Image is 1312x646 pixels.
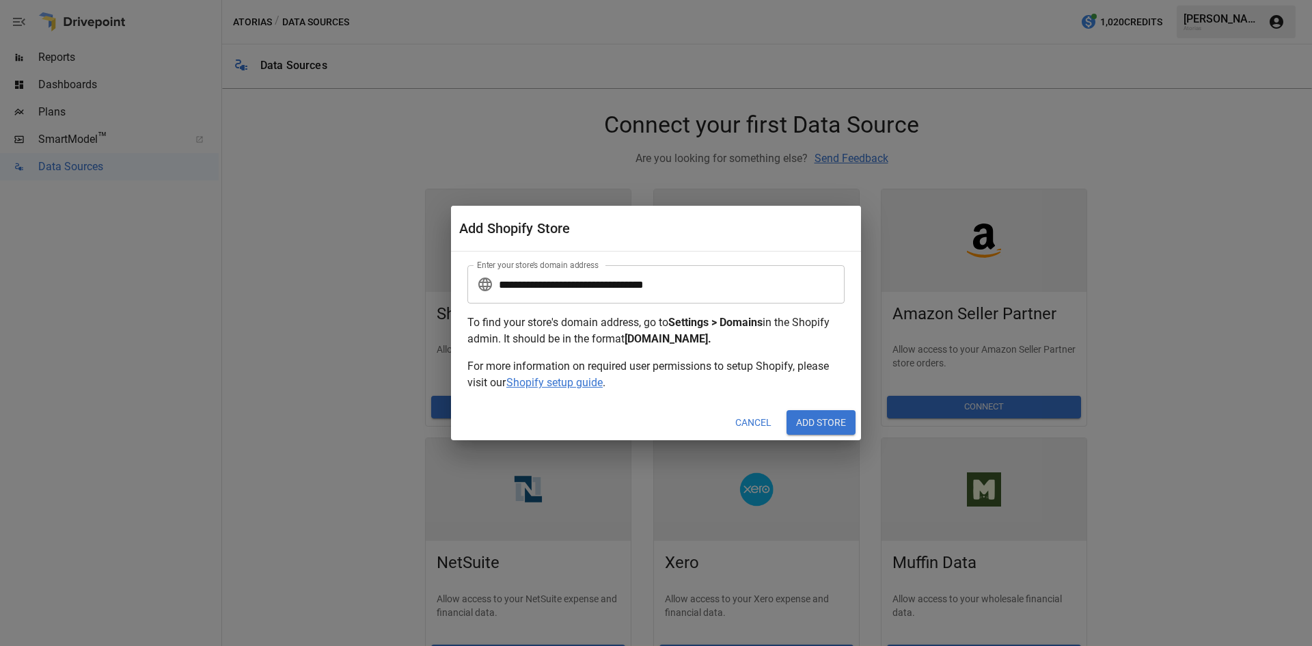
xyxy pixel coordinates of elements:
[467,358,845,391] p: For more information on required user permissions to setup Shopify, please visit our .
[726,410,781,435] button: Cancel
[477,259,599,271] label: Enter your store’s domain address
[459,220,656,237] div: Add Shopify Store
[506,376,603,389] span: Shopify setup guide
[787,410,856,435] button: Add Store
[668,316,763,329] b: Settings > Domains
[625,332,711,345] b: [DOMAIN_NAME].
[467,314,845,347] p: To find your store's domain address, go to in the Shopify admin. It should be in the format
